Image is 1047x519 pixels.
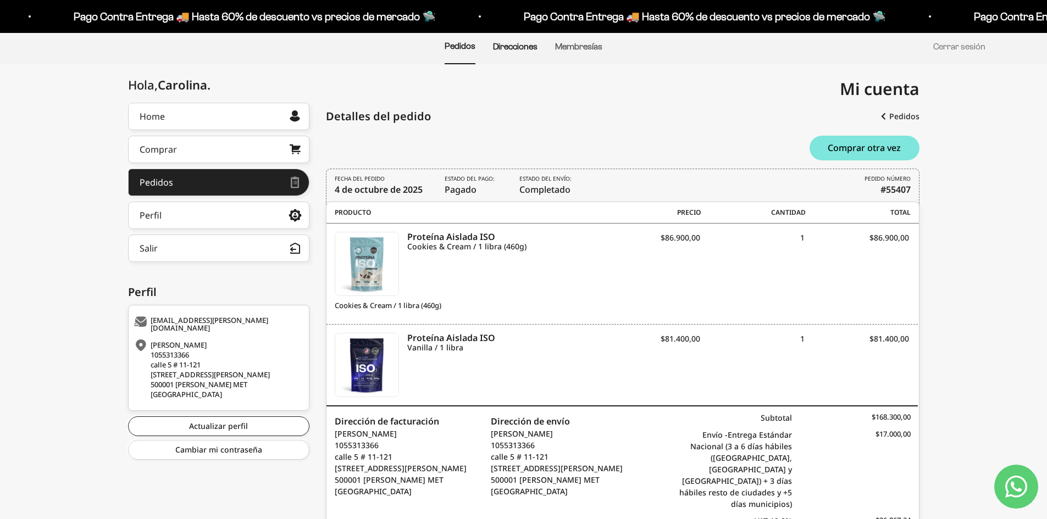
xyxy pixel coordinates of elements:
button: Salir [128,235,309,262]
span: . [207,76,210,93]
p: Pago Contra Entrega 🚚 Hasta 60% de descuento vs precios de mercado 🛸 [42,8,404,25]
div: Home [140,112,165,121]
span: Precio [596,208,701,217]
a: Cambiar mi contraseña [128,440,309,460]
div: [EMAIL_ADDRESS][PERSON_NAME][DOMAIN_NAME] [134,316,301,332]
a: Perfil [128,202,309,229]
i: Proteína Aislada ISO [407,333,595,343]
div: Hola, [128,78,210,92]
div: Subtotal [673,412,792,423]
a: Proteína Aislada ISO Vanilla / 1 libra [407,333,595,353]
a: Comprar [128,136,309,163]
p: Pago Contra Entrega 🚚 Hasta 60% de descuento vs precios de mercado 🛸 [492,8,854,25]
div: $17.000,00 [792,429,911,510]
span: Total [806,208,911,217]
div: $168.300,00 [792,412,911,423]
div: [PERSON_NAME] 1055313366 calle 5 # 11-121 [STREET_ADDRESS][PERSON_NAME] 500001 [PERSON_NAME] MET ... [134,340,301,399]
a: Cerrar sesión [933,42,985,51]
a: Proteína Aislada ISO - Cookies & Cream - Cookies & Cream / 1 libra (460g) [335,232,399,296]
span: Envío - [702,429,728,440]
i: Proteína Aislada ISO [407,232,595,242]
a: Proteína Aislada ISO - Vainilla - Vanilla / 1 libra [335,333,399,397]
strong: Dirección de facturación [335,415,439,427]
img: Proteína Aislada ISO - Vainilla - Vanilla / 1 libra [335,333,398,397]
a: Home [128,103,309,130]
p: [PERSON_NAME] 1055313366 calle 5 # 11-121 [STREET_ADDRESS][PERSON_NAME] 500001 [PERSON_NAME] MET ... [491,428,623,497]
strong: Dirección de envío [491,415,570,427]
div: $81.400,00 [805,333,909,355]
i: Cookies & Cream / 1 libra (460g) [407,242,595,252]
b: #55407 [880,183,911,196]
button: Comprar otra vez [810,136,919,160]
img: Proteína Aislada ISO - Cookies & Cream - Cookies & Cream / 1 libra (460g) [335,232,398,295]
span: $86.900,00 [661,232,700,243]
time: 4 de octubre de 2025 [335,183,423,196]
a: Direcciones [493,42,538,51]
div: 1 [700,232,805,254]
a: Pedidos [445,41,475,51]
div: 1 [700,333,805,355]
div: Comprar [140,145,177,154]
span: Completado [519,175,574,196]
div: Detalles del pedido [326,108,431,125]
div: $86.900,00 [805,232,909,254]
span: Carolina [158,76,210,93]
span: Pagado [445,175,497,196]
a: Pedidos [881,107,919,126]
div: Perfil [128,284,309,300]
i: Estado del pago: [445,175,495,183]
p: [PERSON_NAME] 1055313366 calle 5 # 11-121 [STREET_ADDRESS][PERSON_NAME] 500001 [PERSON_NAME] MET ... [335,428,467,497]
span: Cantidad [701,208,806,217]
a: Pedidos [128,169,309,196]
a: Proteína Aislada ISO Cookies & Cream / 1 libra (460g) [407,232,595,252]
div: Entrega Estándar Nacional (3 a 6 días hábiles ([GEOGRAPHIC_DATA], [GEOGRAPHIC_DATA] y [GEOGRAPHIC... [673,429,792,510]
i: PEDIDO NÚMERO [865,175,911,183]
div: Pedidos [140,178,173,187]
i: FECHA DEL PEDIDO [335,175,385,183]
span: Producto [335,208,596,217]
i: Estado del envío: [519,175,572,183]
i: Vanilla / 1 libra [407,343,595,353]
a: Membresías [555,42,602,51]
div: Perfil [140,211,162,220]
span: Cookies & Cream / 1 libra (460g) [335,300,596,311]
span: Comprar otra vez [828,143,901,152]
a: Actualizar perfil [128,416,309,436]
span: $81.400,00 [661,333,700,344]
div: Salir [140,244,158,253]
span: Mi cuenta [840,77,919,100]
